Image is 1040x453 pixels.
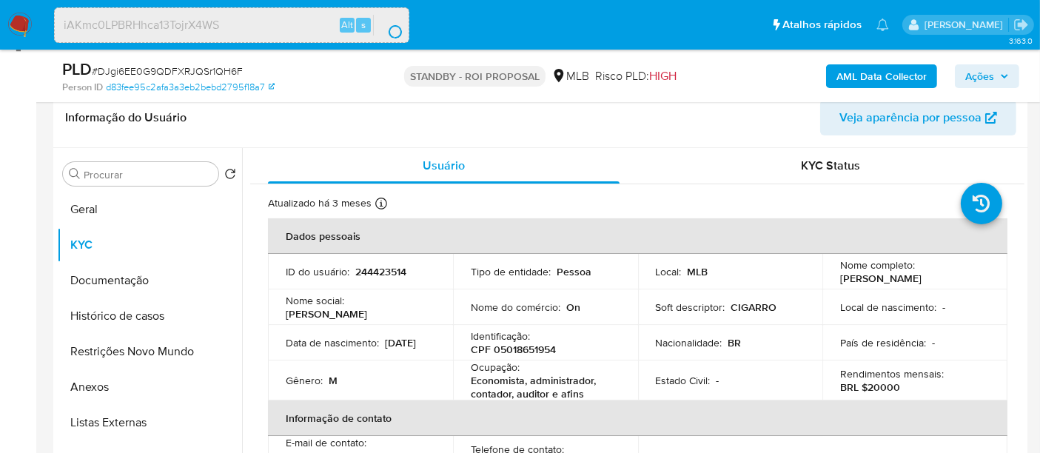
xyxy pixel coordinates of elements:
p: Economista, administrador, contador, auditor e afins [471,374,614,400]
p: BR [728,336,742,349]
p: On [566,301,580,314]
span: Veja aparência por pessoa [839,100,982,135]
p: STANDBY - ROI PROPOSAL [404,66,546,87]
p: - [932,336,935,349]
p: [PERSON_NAME] [286,307,367,321]
button: Listas Externas [57,405,242,440]
th: Informação de contato [268,400,1007,436]
p: [PERSON_NAME] [840,272,922,285]
p: Nome do comércio : [471,301,560,314]
div: MLB [551,68,589,84]
p: Soft descriptor : [656,301,725,314]
p: Ocupação : [471,360,520,374]
p: - [717,374,719,387]
p: Nome completo : [840,258,915,272]
p: País de residência : [840,336,926,349]
b: Person ID [62,81,103,94]
span: # DJgi6EE0G9QDFXRJQSr1QH6F [92,64,243,78]
p: - [942,301,945,314]
p: Pessoa [557,265,591,278]
span: s [361,18,366,32]
button: search-icon [373,15,403,36]
p: Tipo de entidade : [471,265,551,278]
button: Documentação [57,263,242,298]
input: Procurar [84,168,212,181]
button: AML Data Collector [826,64,937,88]
b: PLD [62,57,92,81]
button: Veja aparência por pessoa [820,100,1016,135]
span: Usuário [423,157,465,174]
button: Ações [955,64,1019,88]
p: Identificação : [471,329,530,343]
p: Estado Civil : [656,374,711,387]
button: Retornar ao pedido padrão [224,168,236,184]
span: HIGH [649,67,677,84]
p: erico.trevizan@mercadopago.com.br [925,18,1008,32]
a: d83fee95c2afa3a3eb2bebd2795f18a7 [106,81,275,94]
button: Histórico de casos [57,298,242,334]
th: Dados pessoais [268,218,1007,254]
p: M [329,374,338,387]
p: MLB [688,265,708,278]
p: CIGARRO [731,301,777,314]
p: Gênero : [286,374,323,387]
p: Data de nascimento : [286,336,379,349]
button: Anexos [57,369,242,405]
button: KYC [57,227,242,263]
p: Atualizado há 3 meses [268,196,372,210]
span: Alt [341,18,353,32]
button: Restrições Novo Mundo [57,334,242,369]
b: AML Data Collector [836,64,927,88]
span: KYC Status [802,157,861,174]
span: Ações [965,64,994,88]
span: Atalhos rápidos [782,17,862,33]
p: 244423514 [355,265,406,278]
p: Nacionalidade : [656,336,722,349]
span: 3.163.0 [1009,35,1033,47]
a: Sair [1013,17,1029,33]
p: [DATE] [385,336,416,349]
p: Local : [656,265,682,278]
p: ID do usuário : [286,265,349,278]
p: E-mail de contato : [286,436,366,449]
p: Nome social : [286,294,344,307]
span: Risco PLD: [595,68,677,84]
p: BRL $20000 [840,380,900,394]
p: CPF 05018651954 [471,343,556,356]
p: Rendimentos mensais : [840,367,944,380]
button: Procurar [69,168,81,180]
button: Geral [57,192,242,227]
input: Pesquise usuários ou casos... [55,16,409,35]
p: Local de nascimento : [840,301,936,314]
a: Notificações [876,19,889,31]
h1: Informação do Usuário [65,110,187,125]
